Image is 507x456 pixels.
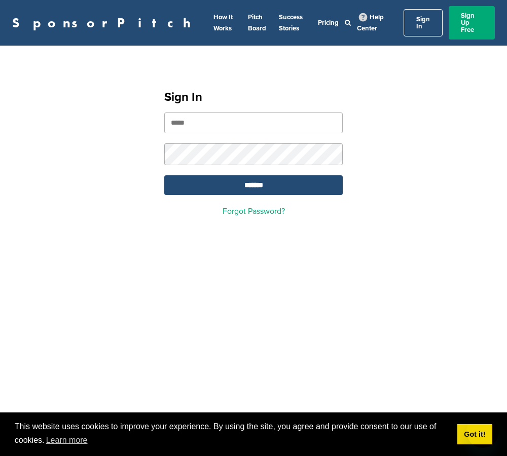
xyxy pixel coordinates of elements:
[45,433,89,448] a: learn more about cookies
[466,415,499,448] iframe: Button to launch messaging window
[248,13,266,32] a: Pitch Board
[12,16,197,29] a: SponsorPitch
[449,6,495,40] a: Sign Up Free
[15,421,449,448] span: This website uses cookies to improve your experience. By using the site, you agree and provide co...
[404,9,443,36] a: Sign In
[318,19,339,27] a: Pricing
[223,206,285,216] a: Forgot Password?
[457,424,492,444] a: dismiss cookie message
[279,13,303,32] a: Success Stories
[213,13,233,32] a: How It Works
[164,88,343,106] h1: Sign In
[357,11,384,34] a: Help Center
